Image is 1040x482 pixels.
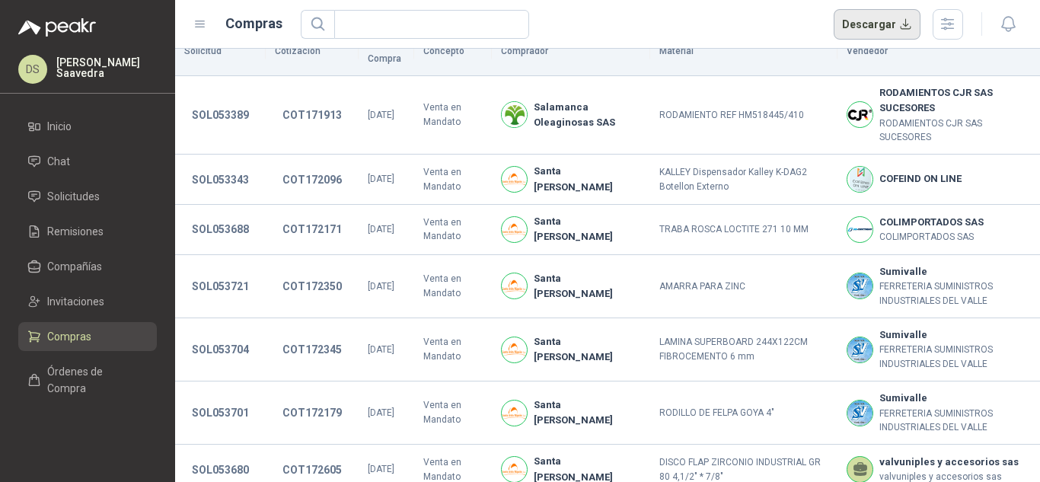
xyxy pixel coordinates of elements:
[650,318,837,381] td: LAMINA SUPERBOARD 244X122CM FIBROCEMENTO 6 mm
[47,118,72,135] span: Inicio
[879,407,1031,436] p: FERRETERIA SUMINISTROS INDUSTRIALES DEL VALLE
[847,102,873,127] img: Company Logo
[18,322,157,351] a: Compras
[414,255,491,318] td: Venta en Mandato
[414,76,491,155] td: Venta en Mandato
[879,391,1031,406] b: Sumivalle
[414,28,491,76] th: Concepto
[650,205,837,255] td: TRABA ROSCA LOCTITE 271 10 MM
[502,102,527,127] img: Company Logo
[47,293,104,310] span: Invitaciones
[650,255,837,318] td: AMARRA PARA ZINC
[534,271,642,302] b: Santa [PERSON_NAME]
[18,147,157,176] a: Chat
[879,279,1031,308] p: FERRETERIA SUMINISTROS INDUSTRIALES DEL VALLE
[534,397,642,429] b: Santa [PERSON_NAME]
[18,18,96,37] img: Logo peakr
[502,273,527,298] img: Company Logo
[534,334,642,365] b: Santa [PERSON_NAME]
[184,273,257,300] button: SOL053721
[368,110,394,120] span: [DATE]
[368,224,394,235] span: [DATE]
[266,28,359,76] th: Cotización
[56,57,157,78] p: [PERSON_NAME] Saavedra
[18,55,47,84] div: DS
[650,28,837,76] th: Material
[492,28,651,76] th: Comprador
[275,336,349,363] button: COT172345
[47,258,102,275] span: Compañías
[47,188,100,205] span: Solicitudes
[184,166,257,193] button: SOL053343
[184,101,257,129] button: SOL053389
[18,252,157,281] a: Compañías
[225,13,282,34] h1: Compras
[414,205,491,255] td: Venta en Mandato
[275,273,349,300] button: COT172350
[368,281,394,292] span: [DATE]
[275,101,349,129] button: COT171913
[502,217,527,242] img: Company Logo
[879,117,1031,145] p: RODAMIENTOS CJR SAS SUCESORES
[18,112,157,141] a: Inicio
[184,215,257,243] button: SOL053688
[368,344,394,355] span: [DATE]
[359,28,414,76] th: F. Compra
[879,455,1019,470] b: valvuniples y accesorios sas
[368,407,394,418] span: [DATE]
[879,215,984,230] b: COLIMPORTADOS SAS
[879,327,1031,343] b: Sumivalle
[18,217,157,246] a: Remisiones
[18,287,157,316] a: Invitaciones
[47,363,142,397] span: Órdenes de Compra
[879,230,984,244] p: COLIMPORTADOS SAS
[650,155,837,205] td: KALLEY Dispensador Kalley K-DAG2 Botellon Externo
[502,167,527,192] img: Company Logo
[847,401,873,426] img: Company Logo
[879,343,1031,372] p: FERRETERIA SUMINISTROS INDUSTRIALES DEL VALLE
[650,381,837,445] td: RODILLO DE FELPA GOYA 4"
[368,174,394,184] span: [DATE]
[502,337,527,362] img: Company Logo
[847,273,873,298] img: Company Logo
[847,167,873,192] img: Company Logo
[879,85,1031,117] b: RODAMIENTOS CJR SAS SUCESORES
[847,337,873,362] img: Company Logo
[275,215,349,243] button: COT172171
[184,336,257,363] button: SOL053704
[650,76,837,155] td: RODAMIENTO REF HM518445/410
[879,171,962,187] b: COFEIND ON LINE
[834,9,921,40] button: Descargar
[414,318,491,381] td: Venta en Mandato
[47,223,104,240] span: Remisiones
[184,399,257,426] button: SOL053701
[534,214,642,245] b: Santa [PERSON_NAME]
[175,28,266,76] th: Solicitud
[275,399,349,426] button: COT172179
[879,264,1031,279] b: Sumivalle
[18,357,157,403] a: Órdenes de Compra
[275,166,349,193] button: COT172096
[414,155,491,205] td: Venta en Mandato
[837,28,1040,76] th: Vendedor
[847,217,873,242] img: Company Logo
[368,464,394,474] span: [DATE]
[18,182,157,211] a: Solicitudes
[502,457,527,482] img: Company Logo
[47,328,91,345] span: Compras
[47,153,70,170] span: Chat
[534,164,642,195] b: Santa [PERSON_NAME]
[414,381,491,445] td: Venta en Mandato
[534,100,642,131] b: Salamanca Oleaginosas SAS
[502,401,527,426] img: Company Logo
